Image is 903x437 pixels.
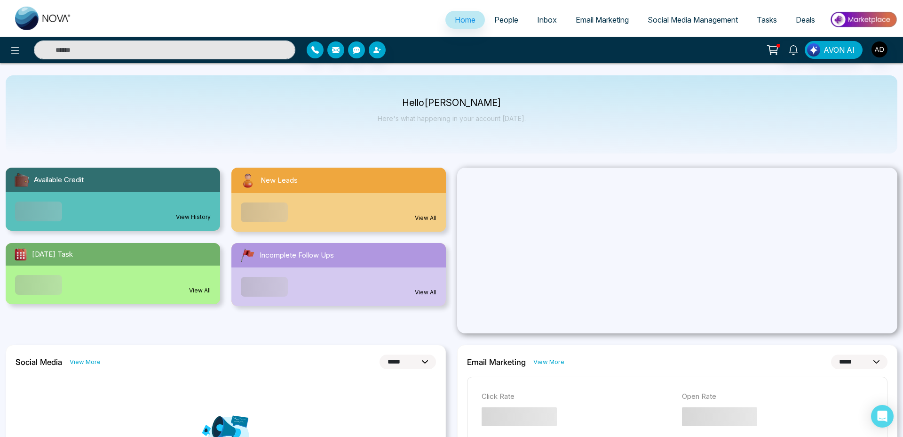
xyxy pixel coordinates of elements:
[70,357,101,366] a: View More
[189,286,211,295] a: View All
[485,11,528,29] a: People
[829,9,897,30] img: Market-place.gif
[566,11,638,29] a: Email Marketing
[378,99,526,107] p: Hello [PERSON_NAME]
[824,44,855,56] span: AVON AI
[482,391,673,402] p: Click Rate
[15,7,71,30] img: Nova CRM Logo
[32,249,73,260] span: [DATE] Task
[494,15,518,24] span: People
[415,288,436,297] a: View All
[871,41,887,57] img: User Avatar
[805,41,863,59] button: AVON AI
[13,247,28,262] img: todayTask.svg
[533,357,564,366] a: View More
[378,114,526,122] p: Here's what happening in your account [DATE].
[455,15,475,24] span: Home
[796,15,815,24] span: Deals
[786,11,824,29] a: Deals
[415,214,436,222] a: View All
[226,243,451,306] a: Incomplete Follow UpsView All
[13,171,30,188] img: availableCredit.svg
[239,247,256,264] img: followUps.svg
[261,175,298,186] span: New Leads
[757,15,777,24] span: Tasks
[648,15,738,24] span: Social Media Management
[638,11,747,29] a: Social Media Management
[537,15,557,24] span: Inbox
[260,250,334,261] span: Incomplete Follow Ups
[239,171,257,189] img: newLeads.svg
[682,391,873,402] p: Open Rate
[226,168,451,232] a: New LeadsView All
[16,357,62,367] h2: Social Media
[445,11,485,29] a: Home
[176,213,211,221] a: View History
[871,405,894,428] div: Open Intercom Messenger
[747,11,786,29] a: Tasks
[807,43,820,57] img: Lead Flow
[528,11,566,29] a: Inbox
[576,15,629,24] span: Email Marketing
[467,357,526,367] h2: Email Marketing
[34,175,84,186] span: Available Credit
